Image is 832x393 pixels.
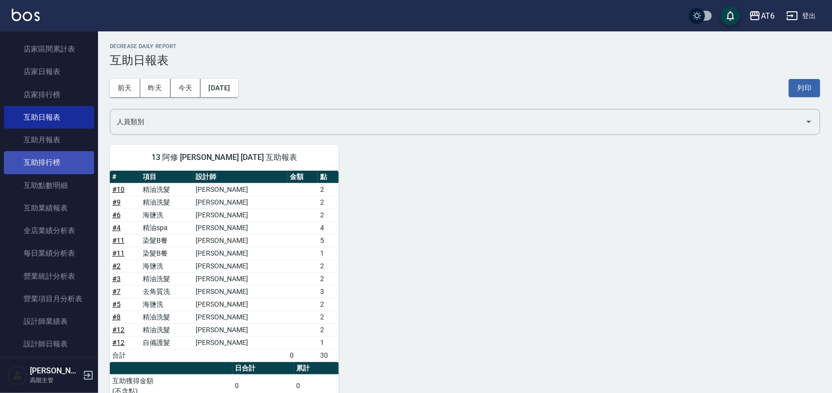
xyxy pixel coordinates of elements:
button: [DATE] [201,79,238,97]
td: [PERSON_NAME] [194,247,287,260]
a: 互助日報表 [4,106,94,129]
th: 點 [318,171,339,183]
a: #9 [112,198,121,206]
td: 精油洗髮 [140,311,193,323]
td: 自備護髮 [140,336,193,349]
a: #7 [112,288,121,295]
td: 3 [318,285,339,298]
span: 13 阿修 [PERSON_NAME] [DATE] 互助報表 [122,153,327,162]
td: 30 [318,349,339,362]
input: 人員名稱 [114,113,801,131]
button: Open [801,114,817,130]
td: 2 [318,311,339,323]
td: [PERSON_NAME] [194,221,287,234]
div: AT6 [761,10,775,22]
a: 店家排行榜 [4,83,94,106]
a: #12 [112,326,125,334]
th: 項目 [140,171,193,183]
h3: 互助日報表 [110,53,820,67]
td: 海鹽洗 [140,298,193,311]
button: save [721,6,740,26]
button: AT6 [745,6,779,26]
a: #4 [112,224,121,232]
td: [PERSON_NAME] [194,272,287,285]
td: 2 [318,272,339,285]
h5: [PERSON_NAME] [30,366,80,376]
a: #10 [112,185,125,193]
td: [PERSON_NAME] [194,323,287,336]
td: 精油洗髮 [140,183,193,196]
a: #12 [112,339,125,346]
table: a dense table [110,171,339,362]
td: 海鹽洗 [140,209,193,221]
p: 高階主管 [30,376,80,385]
a: 互助點數明細 [4,174,94,197]
button: 昨天 [140,79,171,97]
td: 精油spa [140,221,193,234]
h2: Decrease Daily Report [110,43,820,50]
td: [PERSON_NAME] [194,209,287,221]
td: 2 [318,196,339,209]
td: 2 [318,260,339,272]
td: 0 [287,349,318,362]
th: 日合計 [232,362,294,375]
a: #5 [112,300,121,308]
th: 設計師 [194,171,287,183]
td: 海鹽洗 [140,260,193,272]
a: 設計師業績分析表 [4,356,94,378]
a: #3 [112,275,121,283]
a: 營業項目月分析表 [4,288,94,310]
a: 互助月報表 [4,129,94,151]
a: #6 [112,211,121,219]
a: #11 [112,249,125,257]
a: #11 [112,236,125,244]
th: 金額 [287,171,318,183]
a: 營業統計分析表 [4,265,94,288]
td: 精油洗髮 [140,196,193,209]
img: Logo [12,9,40,21]
td: 2 [318,323,339,336]
td: [PERSON_NAME] [194,336,287,349]
a: #8 [112,313,121,321]
a: 全店業績分析表 [4,219,94,242]
td: 2 [318,298,339,311]
td: 4 [318,221,339,234]
td: [PERSON_NAME] [194,196,287,209]
button: 登出 [782,7,820,25]
a: 互助業績報表 [4,197,94,219]
a: 每日業績分析表 [4,242,94,264]
td: [PERSON_NAME] [194,311,287,323]
td: [PERSON_NAME] [194,183,287,196]
td: 精油洗髮 [140,272,193,285]
td: 5 [318,234,339,247]
td: [PERSON_NAME] [194,298,287,311]
td: 2 [318,183,339,196]
button: 前天 [110,79,140,97]
td: [PERSON_NAME] [194,285,287,298]
a: 設計師業績表 [4,310,94,333]
th: # [110,171,140,183]
td: 精油洗髮 [140,323,193,336]
a: 店家日報表 [4,60,94,83]
td: 1 [318,247,339,260]
td: [PERSON_NAME] [194,234,287,247]
td: 合計 [110,349,140,362]
td: 1 [318,336,339,349]
td: 2 [318,209,339,221]
a: #2 [112,262,121,270]
td: [PERSON_NAME] [194,260,287,272]
td: 去角質洗 [140,285,193,298]
a: 設計師日報表 [4,333,94,355]
th: 累計 [294,362,339,375]
button: 列印 [789,79,820,97]
a: 互助排行榜 [4,151,94,174]
td: 染髮B餐 [140,234,193,247]
td: 染髮B餐 [140,247,193,260]
button: 今天 [171,79,201,97]
a: 店家區間累計表 [4,38,94,60]
img: Person [8,366,27,385]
